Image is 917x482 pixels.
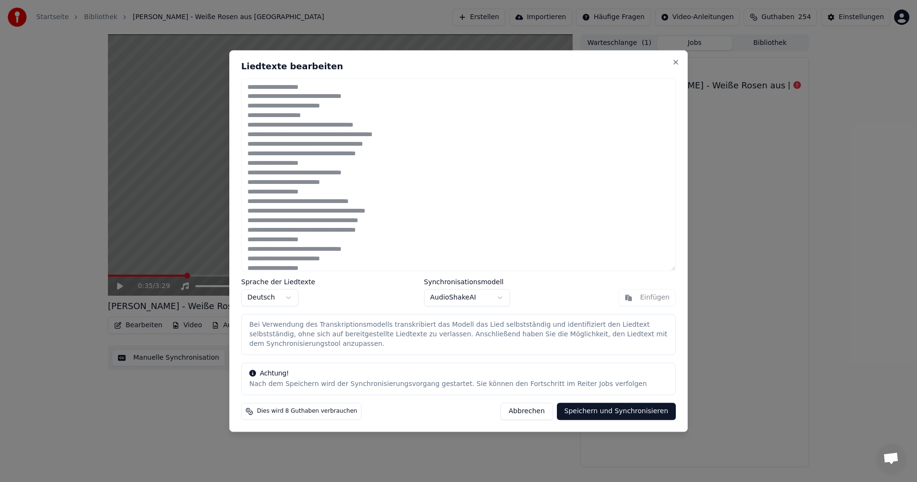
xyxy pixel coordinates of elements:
[501,403,553,420] button: Abbrechen
[424,278,510,285] label: Synchronisationsmodell
[557,403,676,420] button: Speichern und Synchronisieren
[249,379,668,389] div: Nach dem Speichern wird der Synchronisierungsvorgang gestartet. Sie können den Fortschritt im Rei...
[257,407,357,415] span: Dies wird 8 Guthaben verbrauchen
[249,320,668,349] div: Bei Verwendung des Transkriptionsmodells transkribiert das Modell das Lied selbstständig und iden...
[241,278,315,285] label: Sprache der Liedtexte
[241,62,676,71] h2: Liedtexte bearbeiten
[249,369,668,378] div: Achtung!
